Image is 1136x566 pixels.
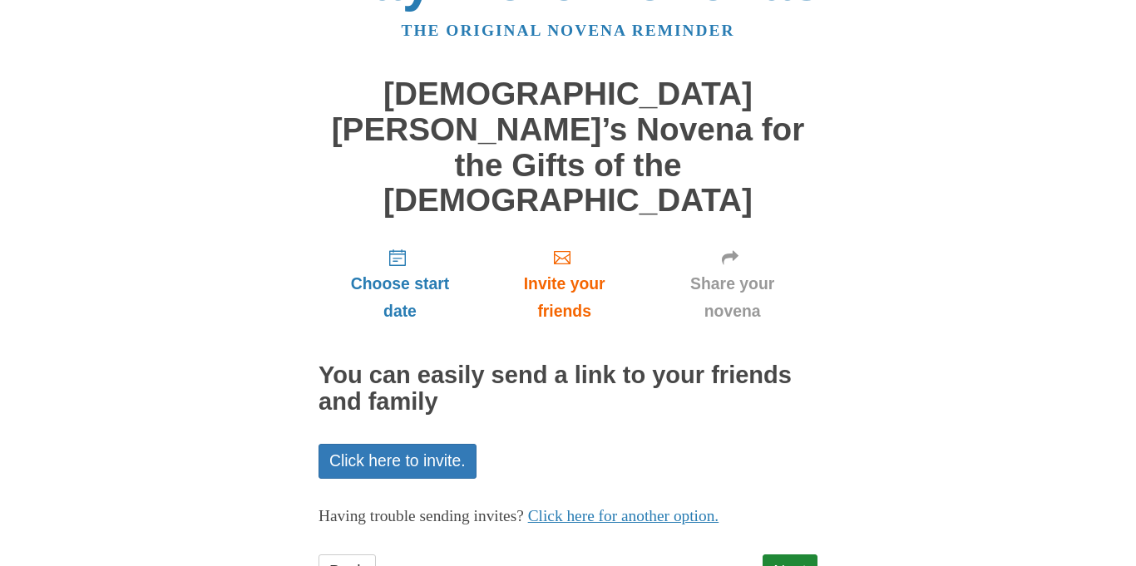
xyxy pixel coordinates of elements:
[647,234,817,333] a: Share your novena
[498,270,630,325] span: Invite your friends
[482,234,647,333] a: Invite your friends
[664,270,801,325] span: Share your novena
[335,270,465,325] span: Choose start date
[402,22,735,39] a: The original novena reminder
[319,76,817,218] h1: [DEMOGRAPHIC_DATA][PERSON_NAME]’s Novena for the Gifts of the [DEMOGRAPHIC_DATA]
[319,444,477,478] a: Click here to invite.
[528,507,719,524] a: Click here for another option.
[319,234,482,333] a: Choose start date
[319,362,817,416] h2: You can easily send a link to your friends and family
[319,507,524,524] span: Having trouble sending invites?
